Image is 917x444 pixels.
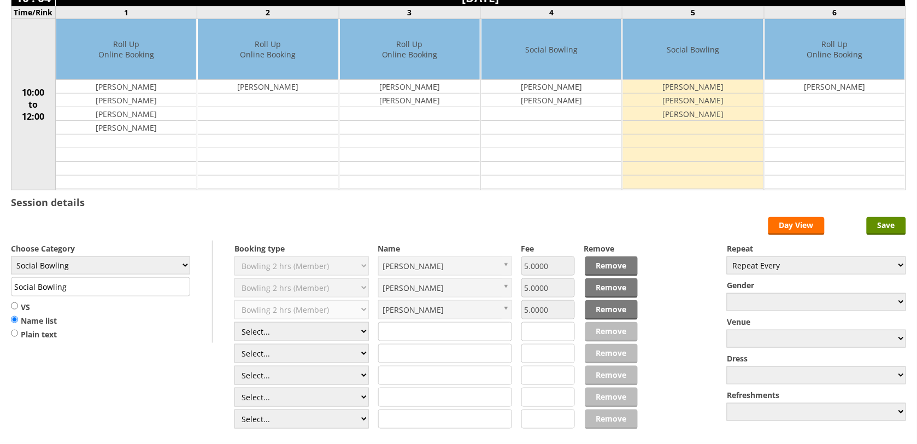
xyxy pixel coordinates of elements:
td: [PERSON_NAME] [765,80,905,94]
label: Booking type [234,243,369,254]
label: Venue [727,317,906,327]
a: Day View [768,217,825,235]
td: [PERSON_NAME] [340,80,480,94]
td: [PERSON_NAME] [481,80,621,94]
label: VS [11,302,57,313]
td: [PERSON_NAME] [623,107,763,121]
td: [PERSON_NAME] [56,121,196,135]
input: Save [867,217,906,235]
input: Plain text [11,329,18,337]
td: [PERSON_NAME] [198,80,338,94]
label: Fee [521,243,575,254]
td: Social Bowling [481,19,621,80]
td: Time/Rink [11,7,56,19]
td: [PERSON_NAME] [56,80,196,94]
td: 10:00 to 12:00 [11,19,56,190]
td: 5 [622,7,764,19]
input: VS [11,302,18,310]
a: [PERSON_NAME] [378,256,513,276]
label: Choose Category [11,243,190,254]
input: Name list [11,316,18,324]
a: [PERSON_NAME] [378,278,513,297]
h3: Session details [11,196,85,209]
td: 3 [339,7,480,19]
label: Name [378,243,513,254]
span: [PERSON_NAME] [383,279,498,297]
td: [PERSON_NAME] [623,80,763,94]
label: Remove [584,243,637,254]
a: [PERSON_NAME] [378,300,513,319]
td: 2 [197,7,339,19]
a: Remove [585,300,638,320]
td: Social Bowling [623,19,763,80]
td: [PERSON_NAME] [623,94,763,107]
td: 1 [56,7,197,19]
td: Roll Up Online Booking [198,19,338,80]
span: [PERSON_NAME] [383,257,498,275]
label: Dress [727,353,906,364]
td: 6 [764,7,906,19]
td: [PERSON_NAME] [56,107,196,121]
td: Roll Up Online Booking [56,19,196,80]
a: Remove [585,278,638,298]
span: [PERSON_NAME] [383,301,498,319]
td: [PERSON_NAME] [481,94,621,107]
td: 4 [480,7,622,19]
label: Refreshments [727,390,906,400]
a: Remove [585,256,638,276]
label: Name list [11,316,57,326]
label: Plain text [11,329,57,340]
td: Roll Up Online Booking [340,19,480,80]
td: [PERSON_NAME] [340,94,480,107]
label: Repeat [727,243,906,254]
td: Roll Up Online Booking [765,19,905,80]
label: Gender [727,280,906,290]
input: Title/Description [11,277,190,296]
td: [PERSON_NAME] [56,94,196,107]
